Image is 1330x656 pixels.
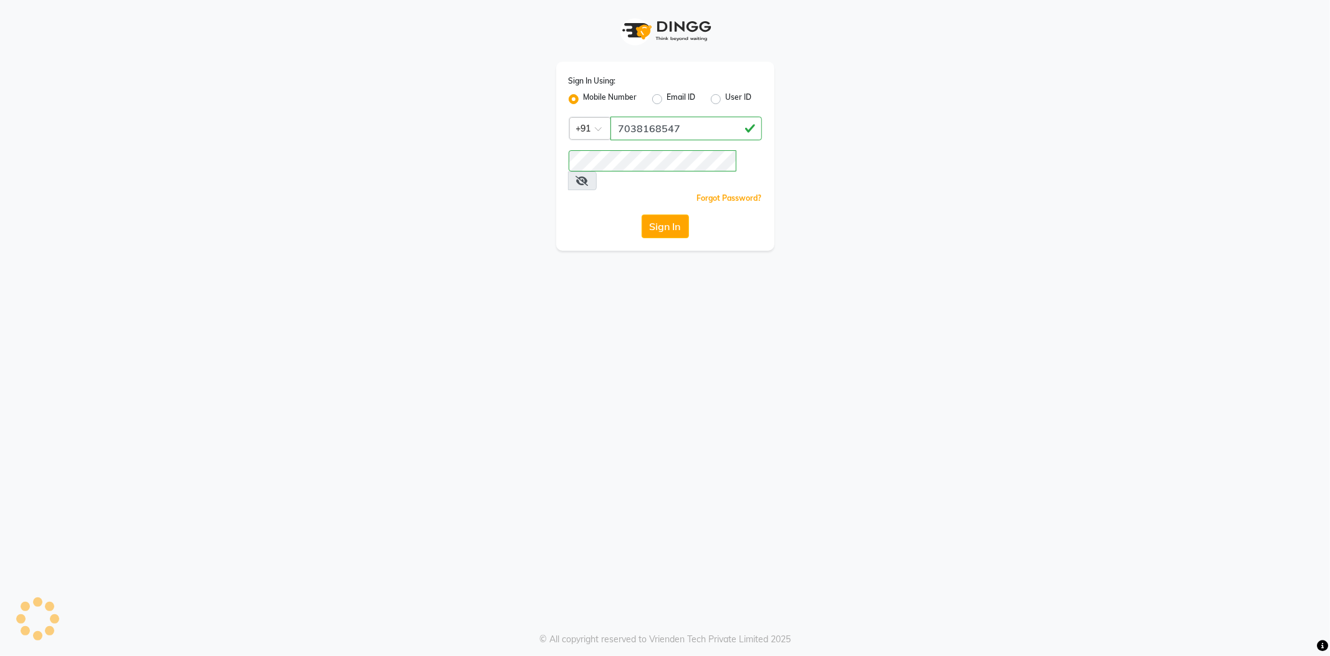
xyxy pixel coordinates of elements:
label: Mobile Number [584,92,637,107]
button: Sign In [642,215,689,238]
input: Username [610,117,762,140]
img: logo1.svg [615,12,715,49]
label: Sign In Using: [569,75,616,87]
a: Forgot Password? [697,193,762,203]
input: Username [569,150,737,171]
label: Email ID [667,92,696,107]
label: User ID [726,92,752,107]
